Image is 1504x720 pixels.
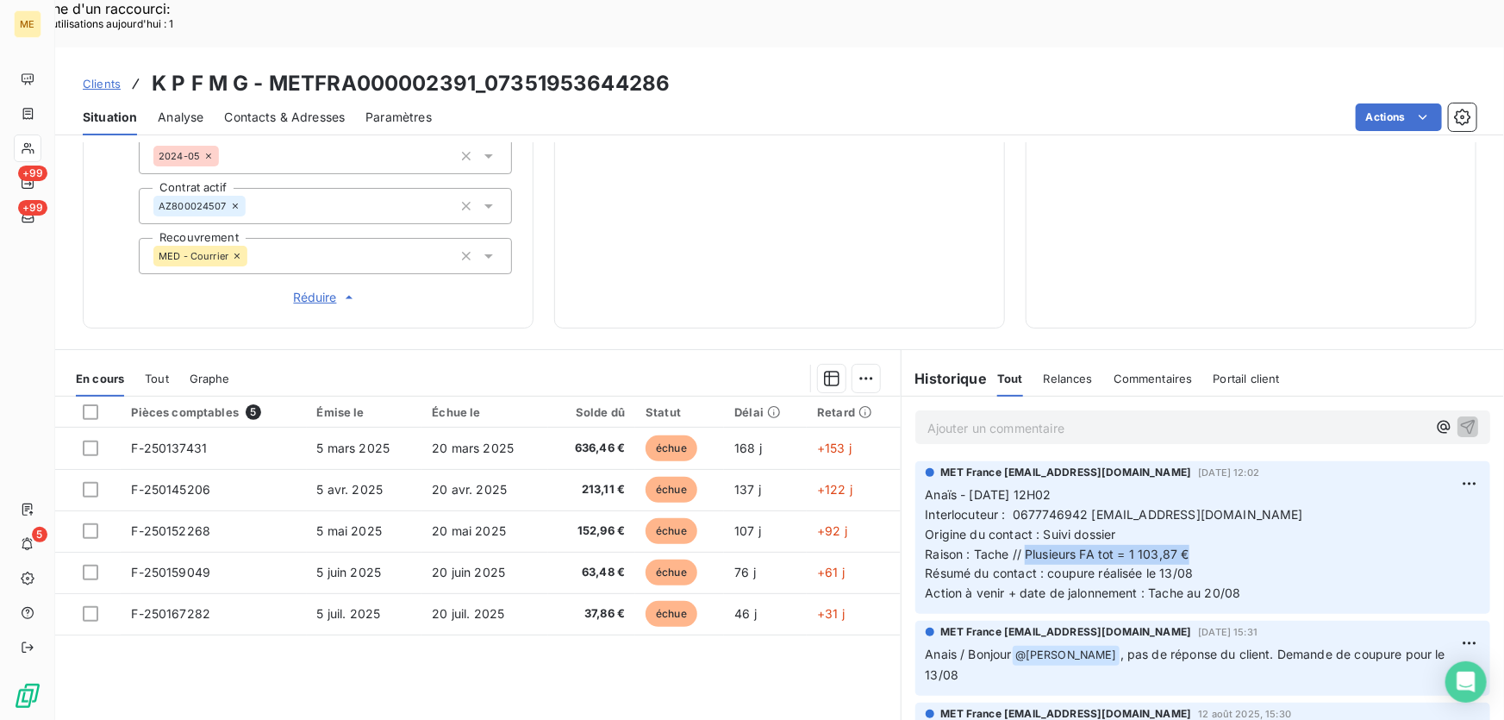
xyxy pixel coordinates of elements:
[646,518,697,544] span: échue
[1356,103,1442,131] button: Actions
[902,368,988,389] h6: Historique
[646,477,697,503] span: échue
[432,565,505,579] span: 20 juin 2025
[365,109,432,126] span: Paramètres
[817,482,852,497] span: +122 j
[1114,372,1193,385] span: Commentaires
[14,203,41,231] a: +99
[734,565,756,579] span: 76 j
[317,565,382,579] span: 5 juin 2025
[734,441,762,455] span: 168 j
[83,109,137,126] span: Situation
[646,405,714,419] div: Statut
[32,527,47,542] span: 5
[926,527,1116,542] span: Origine du contact : Suivi dossier
[18,200,47,216] span: +99
[76,372,124,385] span: En cours
[926,647,1450,682] span: , pas de réponse du client. Demande de coupure pour le 13/08
[926,547,1189,561] span: Raison : Tache // Plusieurs FA tot = 1 103,87 €
[926,566,1194,580] span: Résumé du contact : coupure réalisée le 13/08
[131,606,210,621] span: F-250167282
[83,75,121,92] a: Clients
[997,372,1023,385] span: Tout
[247,248,261,264] input: Ajouter une valeur
[432,523,506,538] span: 20 mai 2025
[646,435,697,461] span: échue
[734,523,761,538] span: 107 j
[559,405,625,419] div: Solde dû
[559,605,625,623] span: 37,86 €
[139,288,512,307] button: Réduire
[646,601,697,627] span: échue
[734,482,761,497] span: 137 j
[317,606,381,621] span: 5 juil. 2025
[224,109,345,126] span: Contacts & Adresses
[246,198,259,214] input: Ajouter une valeur
[14,682,41,710] img: Logo LeanPay
[817,565,845,579] span: +61 j
[14,169,41,197] a: +99
[317,405,412,419] div: Émise le
[1214,372,1280,385] span: Portail client
[294,289,358,306] span: Réduire
[159,251,228,261] span: MED - Courrier
[190,372,230,385] span: Graphe
[317,482,384,497] span: 5 avr. 2025
[926,647,1012,661] span: Anais / Bonjour
[131,565,210,579] span: F-250159049
[941,624,1192,640] span: MET France [EMAIL_ADDRESS][DOMAIN_NAME]
[131,404,296,420] div: Pièces comptables
[1198,709,1291,719] span: 12 août 2025, 15:30
[246,404,261,420] span: 5
[817,441,852,455] span: +153 j
[1198,627,1257,637] span: [DATE] 15:31
[1044,372,1093,385] span: Relances
[926,507,1303,522] span: Interlocuteur : 0677746942 [EMAIL_ADDRESS][DOMAIN_NAME]
[817,523,847,538] span: +92 j
[83,77,121,91] span: Clients
[158,109,203,126] span: Analyse
[18,166,47,181] span: +99
[432,482,507,497] span: 20 avr. 2025
[559,481,625,498] span: 213,11 €
[131,523,210,538] span: F-250152268
[159,151,200,161] span: 2024-05
[131,441,207,455] span: F-250137431
[1445,661,1487,703] div: Open Intercom Messenger
[1198,467,1259,478] span: [DATE] 12:02
[159,201,227,211] span: AZ800024507
[559,440,625,457] span: 636,46 €
[817,405,889,419] div: Retard
[432,606,504,621] span: 20 juil. 2025
[926,585,1241,600] span: Action à venir + date de jalonnement : Tache au 20/08
[317,523,383,538] span: 5 mai 2025
[559,564,625,581] span: 63,48 €
[219,148,233,164] input: Ajouter une valeur
[152,68,670,99] h3: K P F M G - METFRA000002391_07351953644286
[131,482,210,497] span: F-250145206
[734,606,757,621] span: 46 j
[145,372,169,385] span: Tout
[432,441,514,455] span: 20 mars 2025
[941,465,1192,480] span: MET France [EMAIL_ADDRESS][DOMAIN_NAME]
[432,405,537,419] div: Échue le
[1013,646,1120,666] span: @ [PERSON_NAME]
[734,405,796,419] div: Délai
[317,441,390,455] span: 5 mars 2025
[817,606,845,621] span: +31 j
[926,487,1052,502] span: Anaïs - [DATE] 12H02
[559,523,625,540] span: 152,96 €
[646,560,697,585] span: échue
